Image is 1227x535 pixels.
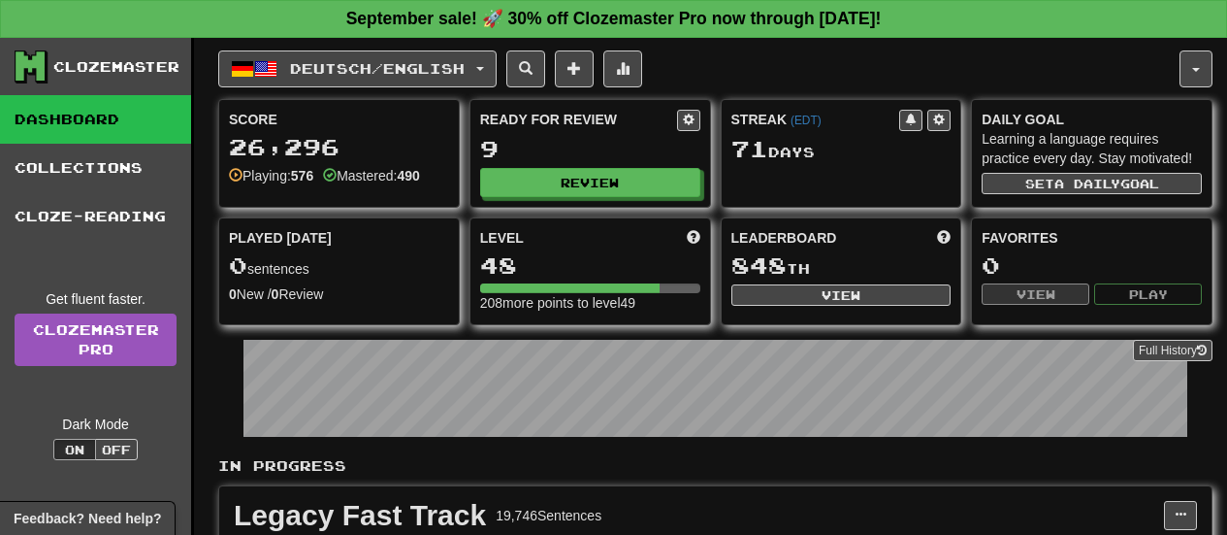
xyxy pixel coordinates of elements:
[1133,340,1212,361] button: Full History
[731,135,768,162] span: 71
[731,110,900,129] div: Streak
[218,50,497,87] button: Deutsch/English
[982,253,1202,278] div: 0
[731,253,952,279] div: th
[480,293,700,313] div: 208 more points to level 49
[218,456,1212,476] p: In Progress
[229,110,449,129] div: Score
[229,251,247,279] span: 0
[731,137,952,162] div: Day s
[397,168,419,184] strong: 490
[229,166,313,185] div: Playing:
[290,60,465,77] span: Deutsch / English
[937,228,951,248] span: This week in points, UTC
[53,439,96,460] button: On
[291,168,313,184] strong: 576
[53,57,179,77] div: Clozemaster
[229,284,449,304] div: New / Review
[229,253,449,279] div: sentences
[480,253,700,278] div: 48
[480,168,700,197] button: Review
[14,509,161,528] span: Open feedback widget
[95,439,138,460] button: Off
[982,173,1202,194] button: Seta dailygoal
[229,228,332,248] span: Played [DATE]
[272,286,279,302] strong: 0
[603,50,642,87] button: More stats
[15,314,177,366] a: ClozemasterPro
[234,501,486,530] div: Legacy Fast Track
[982,110,1202,129] div: Daily Goal
[229,286,237,302] strong: 0
[480,137,700,161] div: 9
[323,166,420,185] div: Mastered:
[731,284,952,306] button: View
[1054,177,1120,190] span: a daily
[982,228,1202,248] div: Favorites
[731,251,787,279] span: 848
[982,284,1089,305] button: View
[687,228,700,248] span: Score more points to level up
[229,135,449,159] div: 26,296
[346,9,882,28] strong: September sale! 🚀 30% off Clozemaster Pro now through [DATE]!
[555,50,594,87] button: Add sentence to collection
[15,289,177,309] div: Get fluent faster.
[480,228,524,248] span: Level
[1094,284,1202,305] button: Play
[731,228,837,248] span: Leaderboard
[506,50,545,87] button: Search sentences
[15,415,177,434] div: Dark Mode
[496,506,601,525] div: 19,746 Sentences
[982,129,1202,168] div: Learning a language requires practice every day. Stay motivated!
[791,114,822,127] a: (EDT)
[480,110,677,129] div: Ready for Review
